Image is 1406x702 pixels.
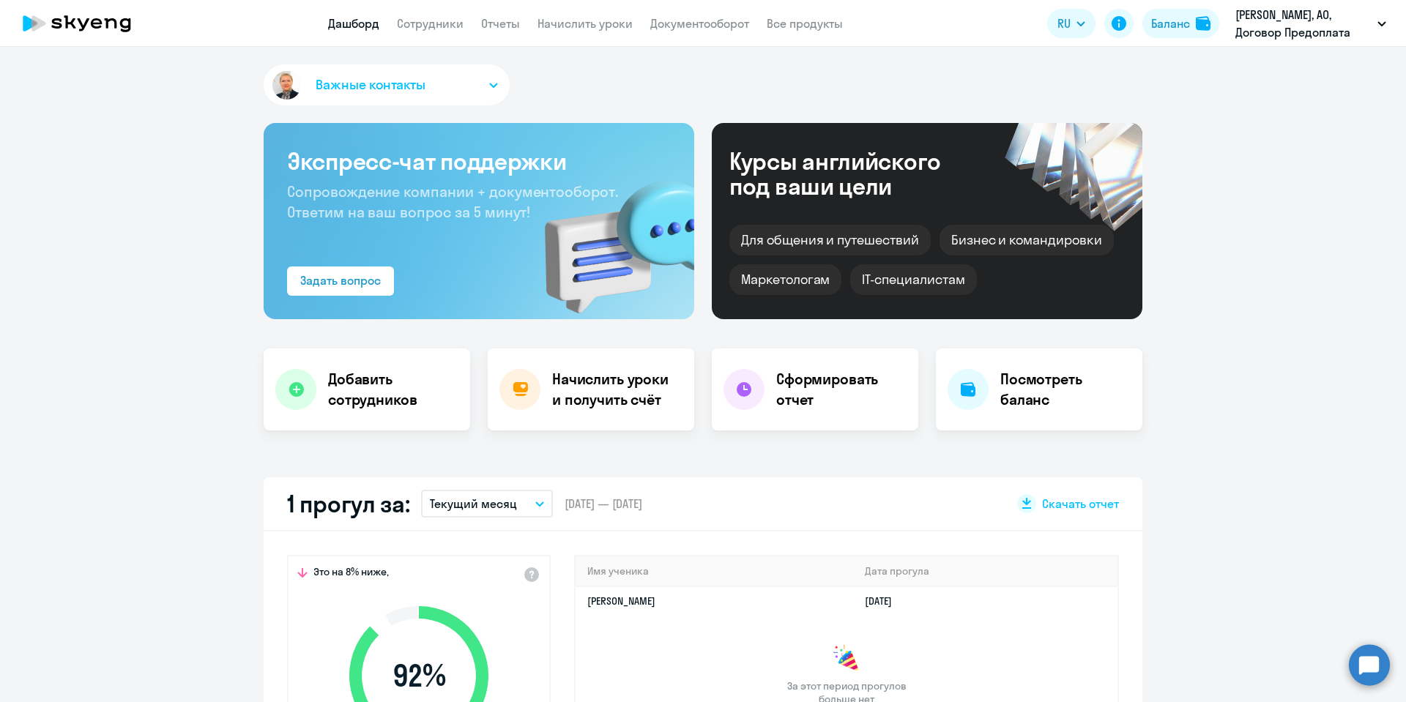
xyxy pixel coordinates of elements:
span: Важные контакты [316,75,425,94]
a: Документооборот [650,16,749,31]
span: Скачать отчет [1042,496,1119,512]
img: congrats [832,644,861,673]
button: Текущий месяц [421,490,553,518]
h4: Посмотреть баланс [1000,369,1131,410]
th: Дата прогула [853,556,1117,586]
a: Дашборд [328,16,379,31]
div: Маркетологам [729,264,841,295]
button: Балансbalance [1142,9,1219,38]
button: Важные контакты [264,64,510,105]
div: IT-специалистам [850,264,976,295]
a: [PERSON_NAME] [587,594,655,608]
p: Текущий месяц [430,495,517,512]
span: Это на 8% ниже, [313,565,389,583]
img: bg-img [524,154,694,319]
a: [DATE] [865,594,904,608]
img: avatar [269,68,304,102]
h4: Сформировать отчет [776,369,907,410]
h4: Добавить сотрудников [328,369,458,410]
button: [PERSON_NAME], АО, Договор Предоплата [1228,6,1394,41]
a: Отчеты [481,16,520,31]
span: Сопровождение компании + документооборот. Ответим на ваш вопрос за 5 минут! [287,182,618,221]
span: RU [1057,15,1071,32]
div: Баланс [1151,15,1190,32]
img: balance [1196,16,1210,31]
h4: Начислить уроки и получить счёт [552,369,680,410]
a: Начислить уроки [538,16,633,31]
span: 92 % [335,658,503,693]
button: Задать вопрос [287,266,394,296]
a: Все продукты [767,16,843,31]
h3: Экспресс-чат поддержки [287,146,671,176]
div: Задать вопрос [300,272,381,289]
div: Бизнес и командировки [940,225,1114,255]
h2: 1 прогул за: [287,489,409,518]
a: Сотрудники [397,16,464,31]
p: [PERSON_NAME], АО, Договор Предоплата [1235,6,1372,41]
div: Курсы английского под ваши цели [729,149,980,198]
button: RU [1047,9,1096,38]
th: Имя ученика [576,556,853,586]
span: [DATE] — [DATE] [565,496,642,512]
div: Для общения и путешествий [729,225,931,255]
